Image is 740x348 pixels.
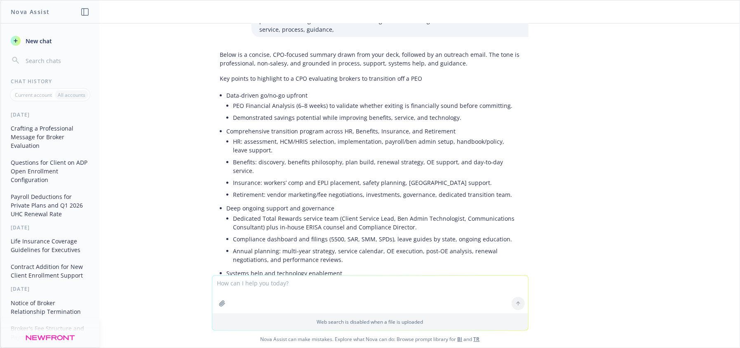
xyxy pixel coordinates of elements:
h1: Nova Assist [11,7,49,16]
button: Broker's Fee Structure and Payment Summary [7,322,93,344]
button: New chat [7,33,93,48]
button: Contract Addition for New Client Enrollment Support [7,260,93,282]
div: Chat History [1,78,99,85]
p: All accounts [58,91,85,98]
li: Data‑driven go/no‑go upfront [227,89,520,125]
li: Dedicated Total Rewards service team (Client Service Lead, Ben Admin Technologist, Communications... [233,213,520,233]
span: Nova Assist can make mistakes. Explore what Nova can do: Browse prompt library for and [4,331,736,348]
input: Search chats [24,55,89,66]
button: Crafting a Professional Message for Broker Evaluation [7,121,93,152]
li: Insurance: workers’ comp and EPLI placement, safety planning, [GEOGRAPHIC_DATA] support. [233,177,520,189]
p: Key points to highlight to a CPO evaluating brokers to transition off a PEO [220,74,520,83]
a: TR [474,336,480,343]
button: Payroll Deductions for Private Plans and Q1 2026 UHC Renewal Rate [7,190,93,221]
a: BI [458,336,463,343]
button: Questions for Client on ADP Open Enrollment Configuration [7,156,93,187]
li: Retirement: vendor marketing/fee negotiations, investments, governance, dedicated transition team. [233,189,520,201]
p: Web search is disabled when a file is uploaded [217,318,523,325]
li: PEO Financial Analysis (6–8 weeks) to validate whether exiting is financially sound before commit... [233,100,520,112]
li: Annual planning: multi‑year strategy, service calendar, OE execution, post‑OE analysis, renewal n... [233,245,520,266]
button: Notice of Broker Relationship Termination [7,296,93,318]
li: Deep ongoing support and governance [227,202,520,267]
li: Comprehensive transition program across HR, Benefits, Insurance, and Retirement [227,125,520,202]
li: Benefits: discovery, benefits philosophy, plan build, renewal strategy, OE support, and day‑to‑da... [233,156,520,177]
button: Life Insurance Coverage Guidelines for Executives [7,234,93,257]
div: [DATE] [1,224,99,231]
li: Demonstrated savings potential while improving benefits, service, and technology. [233,112,520,124]
p: Current account [15,91,52,98]
li: HR: assessment, HCM/HRIS selection, implementation, payroll/ben admin setup, handbook/policy, lea... [233,135,520,156]
div: [DATE] [1,111,99,118]
p: Below is a concise, CPO‑focused summary drawn from your deck, followed by an outreach email. The ... [220,50,520,68]
span: New chat [24,37,52,45]
li: Compliance dashboard and filings (5500, SAR, SMM, SPDs), leave guides by state, ongoing education. [233,233,520,245]
div: [DATE] [1,285,99,292]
